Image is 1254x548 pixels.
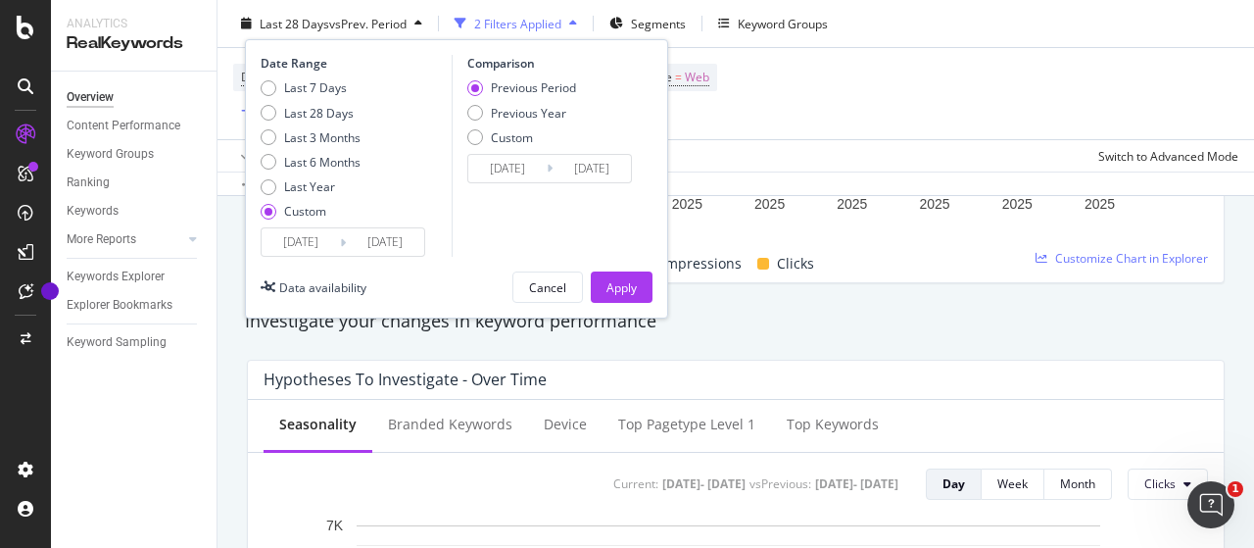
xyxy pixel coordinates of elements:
button: 2 Filters Applied [447,8,585,39]
span: Segments [631,15,686,31]
div: Keywords [67,201,119,222]
div: Content Performance [67,116,180,136]
button: Add Filter [233,100,312,124]
text: 2025 [837,196,867,212]
div: Date Range [261,55,447,72]
div: Switch to Advanced Mode [1098,147,1238,164]
text: 2025 [754,196,785,212]
span: Clicks [1144,475,1176,492]
a: Keyword Sampling [67,332,203,353]
button: Switch to Advanced Mode [1090,140,1238,172]
div: Week [997,475,1028,492]
div: Day [942,475,965,492]
input: Start Date [262,228,340,256]
div: Previous Period [491,79,576,96]
a: Explorer Bookmarks [67,295,203,316]
button: Segments [602,8,694,39]
div: Custom [261,203,361,220]
div: 2 Filters Applied [474,15,561,31]
span: Clicks [777,252,814,275]
div: Last 7 Days [284,79,347,96]
div: Tooltip anchor [41,282,59,300]
button: Last 28 DaysvsPrev. Period [233,8,430,39]
div: Last Year [284,178,335,195]
span: Last 28 Days [260,15,329,31]
span: = [675,69,682,85]
span: Device [241,69,278,85]
a: Keywords Explorer [67,267,203,287]
span: 1 [1228,481,1243,497]
div: Top Keywords [787,415,879,434]
button: Apply [233,140,290,172]
input: Start Date [468,155,547,182]
div: Investigate your changes in keyword performance [245,309,1227,334]
a: Customize Chart in Explorer [1036,250,1208,267]
span: vs Prev. Period [329,15,407,31]
a: More Reports [67,229,183,250]
button: Month [1044,469,1112,500]
button: Day [926,469,982,500]
div: Explorer Bookmarks [67,295,172,316]
div: Previous Year [491,104,566,121]
div: Analytics [67,16,201,32]
text: 7K [326,518,344,533]
div: Hypotheses to Investigate - Over Time [264,370,547,389]
div: Keyword Groups [67,144,154,165]
div: Comparison [467,55,638,72]
div: Top pagetype Level 1 [618,415,755,434]
a: Keywords [67,201,203,222]
div: Last 28 Days [284,104,354,121]
div: Month [1060,475,1095,492]
div: Last 6 Months [284,154,361,171]
a: Keyword Groups [67,144,203,165]
div: Last Year [261,178,361,195]
div: Current: [613,475,658,492]
a: Ranking [67,173,203,193]
div: Last 28 Days [261,104,361,121]
div: [DATE] - [DATE] [815,475,898,492]
div: Keywords Explorer [67,267,165,287]
a: Content Performance [67,116,203,136]
div: Last 3 Months [284,128,361,145]
div: Apply [606,278,637,295]
div: Custom [284,203,326,220]
div: Custom [491,128,533,145]
button: Cancel [512,272,583,303]
div: Seasonality [279,415,357,434]
div: Previous Year [467,104,576,121]
iframe: Intercom live chat [1187,481,1234,528]
span: Customize Chart in Explorer [1055,250,1208,267]
span: Web [685,64,709,91]
div: Overview [67,87,114,108]
div: Device [544,415,587,434]
input: End Date [346,228,424,256]
text: 2025 [1002,196,1033,212]
text: 2025 [672,196,702,212]
text: 2025 [919,196,949,212]
div: Cancel [529,278,566,295]
div: [DATE] - [DATE] [662,475,746,492]
button: Clicks [1128,469,1208,500]
div: Branded Keywords [388,415,512,434]
div: Custom [467,128,576,145]
span: Impressions [661,252,742,275]
div: Data availability [279,278,366,295]
div: Keyword Groups [738,15,828,31]
button: Week [982,469,1044,500]
div: Previous Period [467,79,576,96]
div: vs Previous : [749,475,811,492]
button: Apply [591,272,652,303]
div: RealKeywords [67,32,201,55]
input: End Date [553,155,631,182]
a: Overview [67,87,203,108]
text: 2025 [1085,196,1115,212]
div: Ranking [67,173,110,193]
div: Last 3 Months [261,128,361,145]
div: Last 6 Months [261,154,361,171]
div: Keyword Sampling [67,332,167,353]
div: Last 7 Days [261,79,361,96]
button: Keyword Groups [710,8,836,39]
div: More Reports [67,229,136,250]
